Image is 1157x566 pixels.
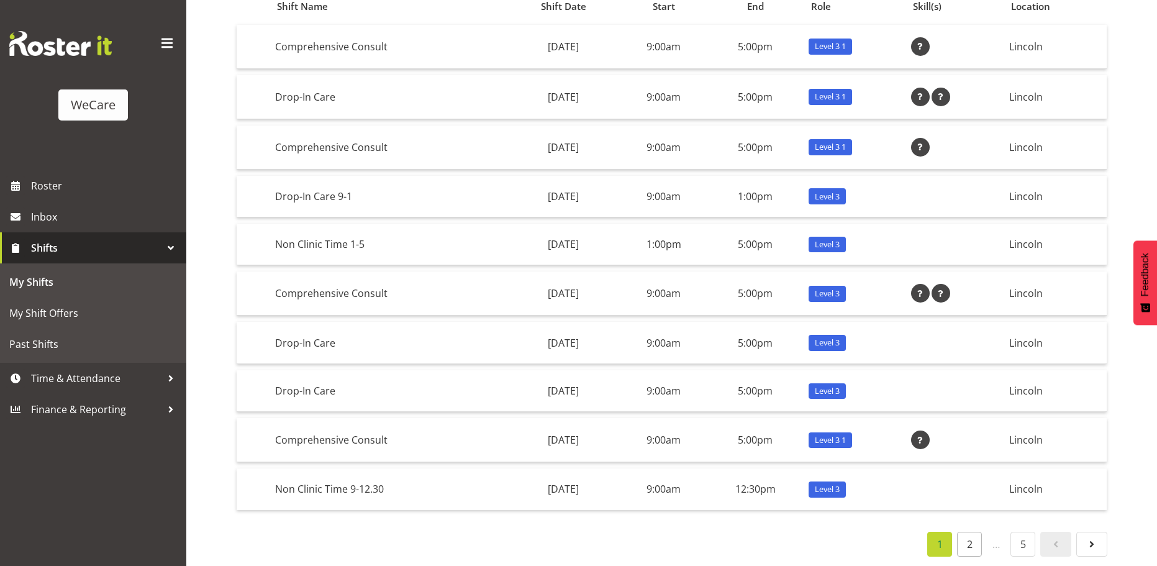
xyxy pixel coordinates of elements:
[815,239,840,250] span: Level 3
[620,370,707,412] td: 9:00am
[9,31,112,56] img: Rosterit website logo
[620,418,707,462] td: 9:00am
[815,385,840,397] span: Level 3
[71,96,116,114] div: WeCare
[707,25,804,69] td: 5:00pm
[1004,75,1107,119] td: Lincoln
[1004,224,1107,265] td: Lincoln
[31,239,161,257] span: Shifts
[707,468,804,509] td: 12:30pm
[3,267,183,298] a: My Shifts
[815,288,840,299] span: Level 3
[31,400,161,419] span: Finance & Reporting
[506,418,621,462] td: [DATE]
[506,126,621,170] td: [DATE]
[9,304,177,322] span: My Shift Offers
[707,126,804,170] td: 5:00pm
[815,434,846,446] span: Level 3 1
[1004,272,1107,316] td: Lincoln
[620,224,707,265] td: 1:00pm
[1004,418,1107,462] td: Lincoln
[270,75,506,119] td: Drop-In Care
[3,298,183,329] a: My Shift Offers
[815,483,840,495] span: Level 3
[506,75,621,119] td: [DATE]
[707,370,804,412] td: 5:00pm
[506,224,621,265] td: [DATE]
[270,418,506,462] td: Comprehensive Consult
[1133,240,1157,325] button: Feedback - Show survey
[707,418,804,462] td: 5:00pm
[1004,322,1107,363] td: Lincoln
[270,272,506,316] td: Comprehensive Consult
[506,370,621,412] td: [DATE]
[815,141,846,153] span: Level 3 1
[506,322,621,363] td: [DATE]
[9,335,177,354] span: Past Shifts
[707,224,804,265] td: 5:00pm
[620,126,707,170] td: 9:00am
[9,273,177,291] span: My Shifts
[270,224,506,265] td: Non Clinic Time 1-5
[620,468,707,509] td: 9:00am
[1004,126,1107,170] td: Lincoln
[620,25,707,69] td: 9:00am
[506,272,621,316] td: [DATE]
[707,75,804,119] td: 5:00pm
[707,322,804,363] td: 5:00pm
[1010,532,1035,557] a: 5
[1004,176,1107,217] td: Lincoln
[957,532,982,557] a: 2
[1004,25,1107,69] td: Lincoln
[620,75,707,119] td: 9:00am
[506,176,621,217] td: [DATE]
[270,25,506,69] td: Comprehensive Consult
[270,468,506,509] td: Non Clinic Time 9-12.30
[31,208,180,226] span: Inbox
[707,176,804,217] td: 1:00pm
[815,91,846,103] span: Level 3 1
[620,272,707,316] td: 9:00am
[1140,253,1151,296] span: Feedback
[1004,370,1107,412] td: Lincoln
[815,191,840,203] span: Level 3
[31,176,180,195] span: Roster
[506,25,621,69] td: [DATE]
[1004,468,1107,509] td: Lincoln
[3,329,183,360] a: Past Shifts
[270,322,506,363] td: Drop-In Care
[506,468,621,509] td: [DATE]
[620,322,707,363] td: 9:00am
[815,40,846,52] span: Level 3 1
[31,369,161,388] span: Time & Attendance
[707,272,804,316] td: 5:00pm
[270,370,506,412] td: Drop-In Care
[270,126,506,170] td: Comprehensive Consult
[270,176,506,217] td: Drop-In Care 9-1
[815,337,840,349] span: Level 3
[620,176,707,217] td: 9:00am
